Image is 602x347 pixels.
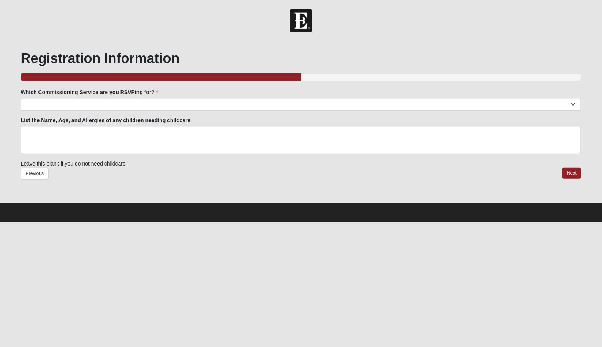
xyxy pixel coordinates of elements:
a: Next [562,168,581,179]
h1: Registration Information [21,50,581,66]
label: Which Commissioning Service are you RSVPing for? [21,88,158,96]
a: Previous [21,168,49,180]
label: List the Name, Age, and Allergies of any children needing childcare [21,117,191,124]
fieldset: Leave this blank if you do not need childcare [21,88,581,168]
img: Church of Eleven22 Logo [290,9,312,32]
